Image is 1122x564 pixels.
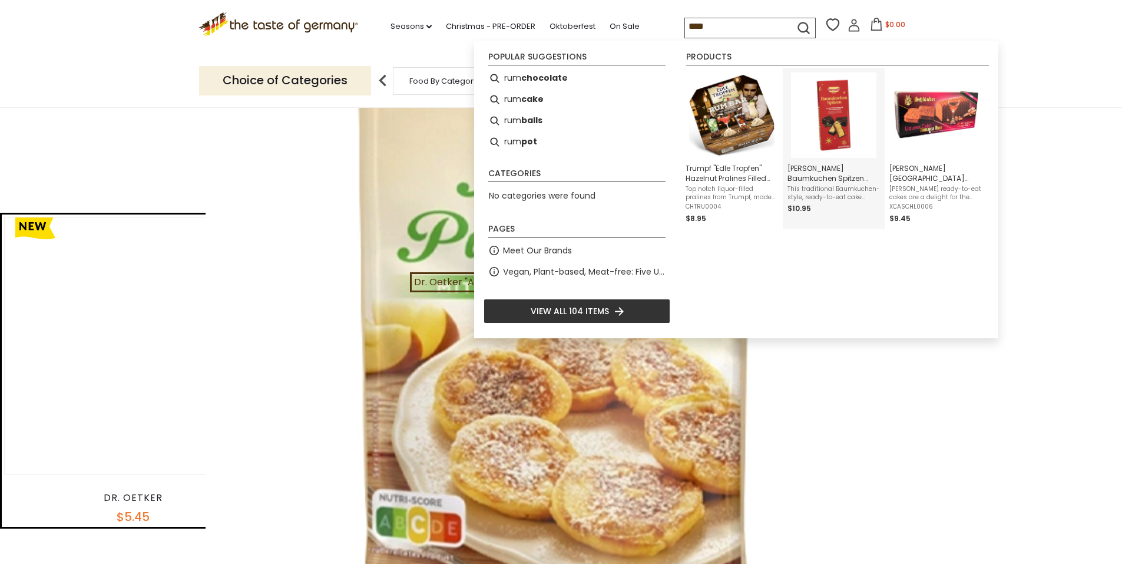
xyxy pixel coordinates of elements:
a: Meet Our Brands [503,244,572,258]
li: View all 104 items [484,299,670,324]
li: Schluender Jamaica Rum Liqueur Cake 14 oz [885,68,987,229]
b: pot [521,135,537,149]
span: XCASCHL0006 [889,203,982,211]
b: balls [521,114,542,127]
li: Trumpf "Edle Tropfen" Hazelnut Pralines Filled with Rum Cocktails 3.5 oz [681,68,783,229]
li: Popular suggestions [488,52,666,65]
a: Trumpf "Edle Tropfen" Hazelnut Pralines Filled with Rum Cocktails 3.5 ozTop notch liquor-filled p... [686,72,778,225]
div: Instant Search Results [474,41,998,338]
a: Baumkuchen Spitzen Jamaican Rum[PERSON_NAME] Baumkuchen Spitzen Jamaican Rum 5.29 ozThis traditio... [787,72,880,225]
span: $0.00 [885,19,905,29]
a: Oktoberfest [550,20,595,33]
li: rum cake [484,89,670,110]
li: rum balls [484,110,670,131]
span: No categories were found [489,190,595,202]
li: Vegan, Plant-based, Meat-free: Five Up and Coming Brands [484,261,670,282]
li: Categories [488,169,666,182]
a: Vegan, Plant-based, Meat-free: Five Up and Coming Brands [503,265,666,279]
button: $0.00 [863,18,913,35]
span: $5.45 [117,509,150,525]
li: rum pot [484,131,670,153]
img: Baumkuchen Spitzen Jamaican Rum [791,72,876,158]
span: View all 104 items [531,305,609,318]
li: Products [686,52,989,65]
a: On Sale [610,20,640,33]
span: $8.95 [686,213,706,223]
a: Seasons [390,20,432,33]
li: rum chocolate [484,68,670,89]
span: This traditional Baumkuchen-style, ready-to-eat cake comes in bite sized triangle pieces, coated ... [787,185,880,202]
a: Food By Category [409,77,478,85]
span: [PERSON_NAME] [GEOGRAPHIC_DATA] Rum Liqueur Cake 14 oz [889,163,982,183]
b: cake [521,93,544,106]
span: Top notch liquor-filled pralines from Trumpf, made by [PERSON_NAME] (based in [GEOGRAPHIC_DATA], ... [686,185,778,202]
span: CHTRU0004 [686,203,778,211]
li: Pages [488,225,666,238]
b: chocolate [521,71,568,85]
img: previous arrow [371,69,395,93]
span: Trumpf "Edle Tropfen" Hazelnut Pralines Filled with Rum Cocktails 3.5 oz [686,163,778,183]
a: Christmas - PRE-ORDER [446,20,535,33]
span: [PERSON_NAME] Baumkuchen Spitzen Jamaican Rum 5.29 oz [787,163,880,183]
p: Choice of Categories [199,66,371,95]
li: Meet Our Brands [484,240,670,261]
li: Kuchenmeister Baumkuchen Spitzen Jamaican Rum 5.29 oz [783,68,885,229]
span: [PERSON_NAME] ready-to-eat cakes are a delight for the afternoon or as after-dinner dessert. Made... [889,185,982,202]
span: $10.95 [787,203,811,213]
a: [PERSON_NAME] [GEOGRAPHIC_DATA] Rum Liqueur Cake 14 oz[PERSON_NAME] ready-to-eat cakes are a deli... [889,72,982,225]
div: Dr. Oetker [4,492,263,504]
span: $9.45 [889,213,911,223]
